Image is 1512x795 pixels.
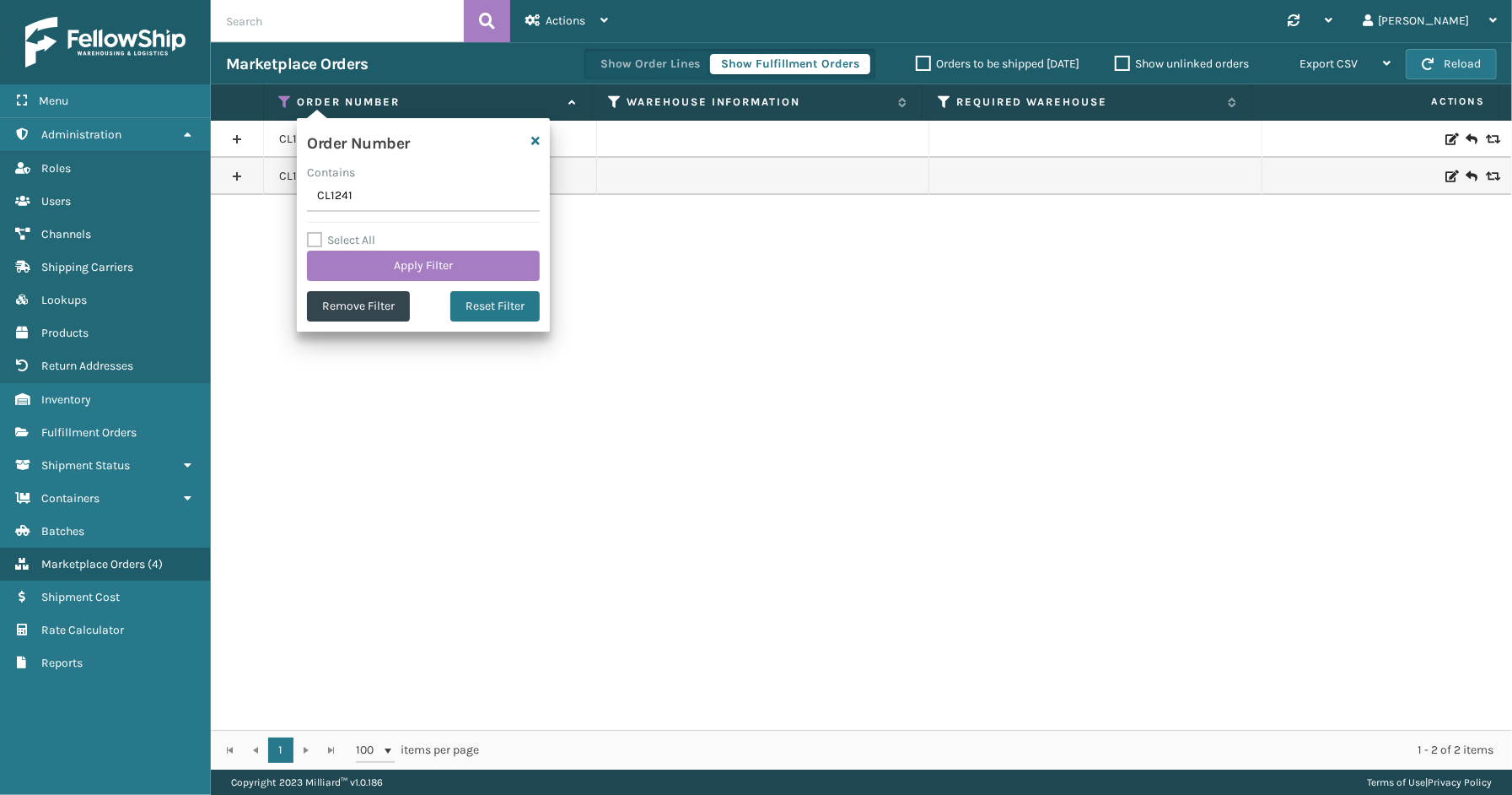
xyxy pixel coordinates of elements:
span: Lookups [41,293,87,307]
button: Show Fulfillment Orders [710,54,870,74]
button: Reload [1406,49,1497,79]
p: Copyright 2023 Milliard™ v 1.0.186 [231,770,383,795]
input: Type the text you wish to filter on [307,181,540,212]
i: Create Return Label [1466,131,1476,148]
span: Shipping Carriers [41,260,133,274]
label: Required Warehouse [956,95,1219,110]
span: Products [41,326,89,340]
a: Privacy Policy [1428,776,1492,788]
span: Reports [41,656,83,670]
button: Remove Filter [307,291,410,322]
label: Warehouse Information [627,95,890,110]
a: CL1241(1) [279,168,327,185]
label: Select All [307,233,375,247]
span: Return Addresses [41,359,133,373]
span: Batches [41,524,84,538]
span: Administration [41,127,121,142]
span: Shipment Status [41,458,130,473]
a: Terms of Use [1367,776,1425,788]
img: logo [25,17,186,68]
span: Fulfillment Orders [41,425,137,440]
span: 100 [356,742,381,759]
label: Orders to be shipped [DATE] [916,57,1079,71]
span: Marketplace Orders [41,557,145,571]
h4: Order Number [307,128,409,154]
span: ( 4 ) [148,557,163,571]
span: Channels [41,227,91,241]
div: | [1367,770,1492,795]
span: Actions [1257,88,1495,116]
i: Edit [1445,133,1456,145]
div: 1 - 2 of 2 items [503,742,1493,759]
label: Order Number [297,95,560,110]
span: Containers [41,491,100,506]
i: Replace [1486,133,1496,145]
button: Reset Filter [450,291,540,322]
span: Export CSV [1299,57,1358,71]
label: Contains [307,164,355,181]
span: items per page [356,738,479,763]
label: Show unlinked orders [1115,57,1249,71]
span: Shipment Cost [41,590,120,604]
span: Roles [41,161,71,176]
i: Replace [1486,170,1496,182]
span: Users [41,194,71,208]
span: Actions [546,14,585,28]
button: Show Order Lines [589,54,711,74]
i: Create Return Label [1466,168,1476,185]
span: Inventory [41,392,91,407]
i: Edit [1445,170,1456,182]
h3: Marketplace Orders [226,54,368,74]
span: Menu [39,94,68,108]
button: Apply Filter [307,251,540,281]
span: Rate Calculator [41,623,124,637]
a: CL1241 [279,131,315,148]
a: 1 [268,738,293,763]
